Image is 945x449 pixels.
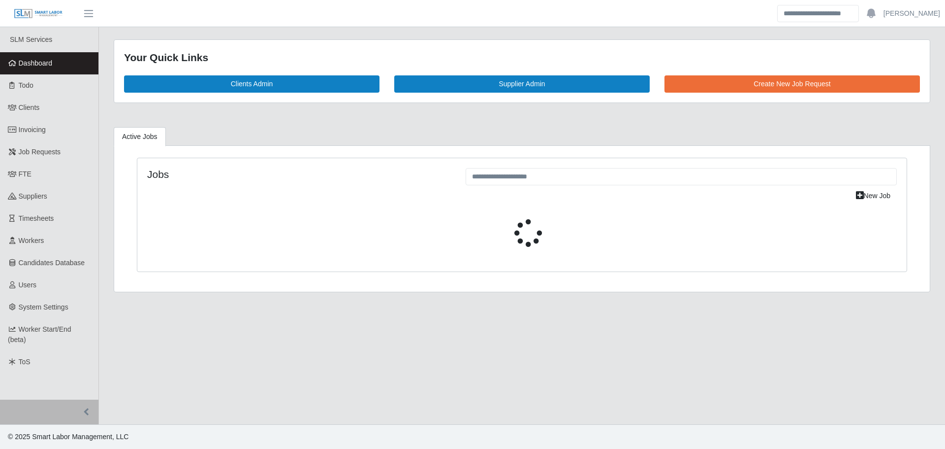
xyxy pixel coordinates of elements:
span: Candidates Database [19,259,85,267]
a: New Job [850,187,897,205]
img: SLM Logo [14,8,63,19]
span: SLM Services [10,35,52,43]
h4: Jobs [147,168,451,180]
span: Dashboard [19,59,53,67]
a: Clients Admin [124,75,379,93]
a: Create New Job Request [664,75,920,93]
span: Timesheets [19,214,54,222]
span: System Settings [19,303,68,311]
span: FTE [19,170,31,178]
a: Supplier Admin [394,75,650,93]
a: [PERSON_NAME] [883,8,940,19]
span: Clients [19,104,40,111]
input: Search [777,5,859,22]
span: Workers [19,237,44,244]
span: Users [19,281,37,289]
a: Active Jobs [114,127,166,146]
span: Todo [19,81,33,89]
span: Worker Start/End (beta) [8,325,71,344]
span: © 2025 Smart Labor Management, LLC [8,433,128,441]
span: Invoicing [19,126,46,134]
span: Job Requests [19,148,61,156]
div: Your Quick Links [124,50,920,66]
span: Suppliers [19,192,47,200]
span: ToS [19,358,31,366]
